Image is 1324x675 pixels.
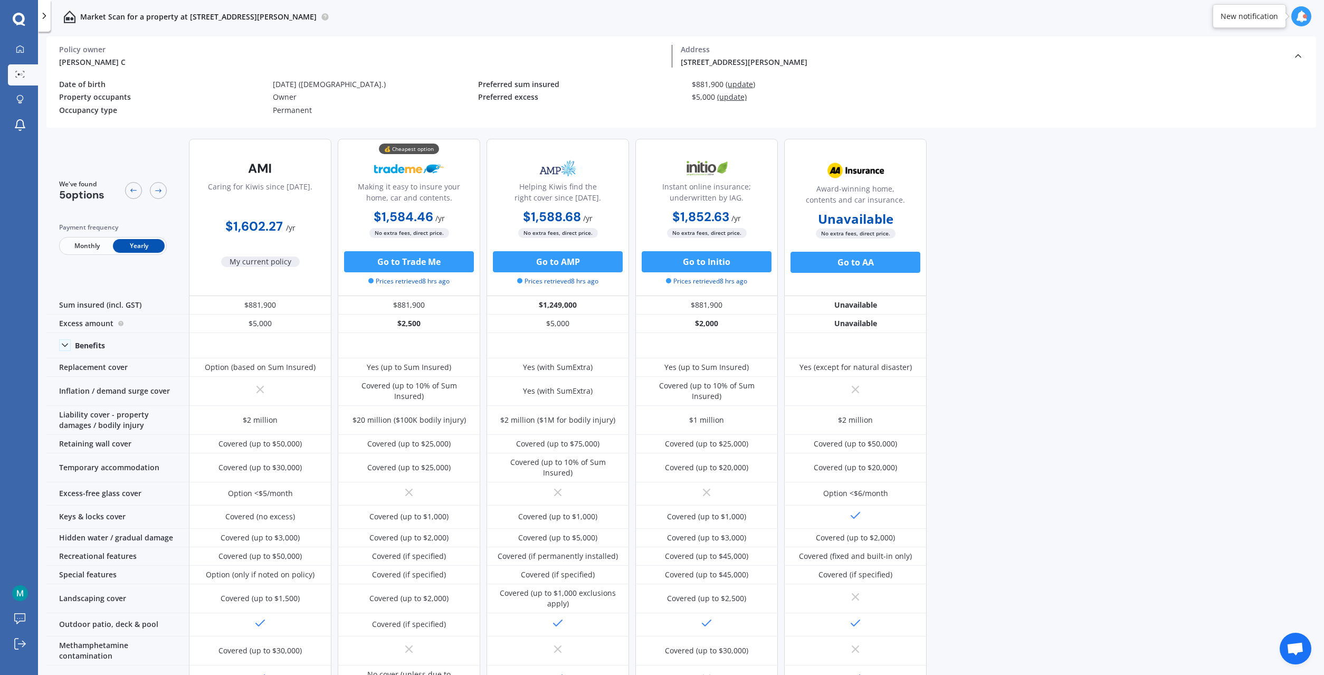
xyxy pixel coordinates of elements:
div: Recreational features [46,547,189,566]
div: Covered (up to 10% of Sum Insured) [494,457,621,478]
div: Covered (fixed and built-in only) [799,551,912,562]
div: Yes (up to Sum Insured) [367,362,451,373]
div: Inflation / demand surge cover [46,377,189,406]
div: Owner [273,93,478,102]
span: (update) [726,79,755,89]
div: Covered (up to $1,000) [369,511,449,522]
div: Covered (up to $2,000) [816,533,895,543]
div: Covered (up to $2,000) [369,533,449,543]
button: Go to Trade Me [344,251,474,272]
img: AA.webp [821,157,890,184]
div: Option (only if noted on policy) [206,569,315,580]
span: No extra fees, direct price. [518,228,598,238]
div: 💰 Cheapest option [379,144,439,154]
img: Initio.webp [672,155,741,182]
div: Caring for Kiwis since [DATE]. [208,181,312,207]
div: Methamphetamine contamination [46,636,189,666]
div: Covered (up to $5,000) [518,533,597,543]
img: home-and-contents.b802091223b8502ef2dd.svg [63,11,76,23]
div: Payment frequency [59,222,167,233]
span: No extra fees, direct price. [369,228,449,238]
div: Benefits [75,341,105,350]
span: (update) [717,92,747,102]
div: Liability cover - property damages / bodily injury [46,406,189,435]
a: Open chat [1280,633,1311,664]
div: Covered (up to $50,000) [814,439,897,449]
div: Address [681,45,1285,54]
div: Replacement cover [46,358,189,377]
span: / yr [583,213,593,223]
div: Making it easy to insure your home, car and contents. [347,181,471,207]
b: $1,588.68 [523,208,581,225]
div: Covered (up to 10% of Sum Insured) [346,381,472,402]
img: AMI-text-1.webp [225,155,295,182]
div: Date of birth [59,80,264,89]
b: Unavailable [818,214,893,224]
div: Covered (up to $50,000) [218,439,302,449]
div: [STREET_ADDRESS][PERSON_NAME] [681,56,1285,68]
span: Monthly [61,239,113,253]
span: Yearly [113,239,165,253]
div: Covered (up to $50,000) [218,551,302,562]
div: $881,900 [692,80,897,89]
div: Covered (up to $30,000) [665,645,748,656]
div: Excess-free glass cover [46,482,189,506]
div: Property occupants [59,93,264,102]
div: $881,900 [635,296,778,315]
img: AMP.webp [523,155,593,182]
div: Retaining wall cover [46,435,189,453]
div: $20 million ($100K bodily injury) [353,415,466,425]
div: $2 million [243,415,278,425]
div: $2,500 [338,315,480,333]
button: Go to AMP [493,251,623,272]
img: Trademe.webp [374,155,444,182]
span: Prices retrieved 8 hrs ago [368,277,450,286]
div: Excess amount [46,315,189,333]
div: Outdoor patio, deck & pool [46,613,189,636]
span: / yr [286,223,296,233]
div: Keys & locks cover [46,506,189,529]
div: Unavailable [784,315,927,333]
div: Covered (up to $1,000) [667,511,746,522]
div: Occupancy type [59,106,264,115]
b: $1,584.46 [374,208,433,225]
div: Helping Kiwis find the right cover since [DATE]. [496,181,620,207]
span: / yr [731,213,741,223]
div: Option (based on Sum Insured) [205,362,316,373]
div: Option <$5/month [228,488,293,499]
div: $2 million [838,415,873,425]
div: Option <$6/month [823,488,888,499]
div: Covered (up to $45,000) [665,551,748,562]
div: Award-winning home, contents and car insurance. [793,183,918,210]
div: Special features [46,566,189,584]
span: Prices retrieved 8 hrs ago [517,277,598,286]
div: Yes (with SumExtra) [523,362,593,373]
div: Covered (up to $75,000) [516,439,599,449]
p: Market Scan for a property at [STREET_ADDRESS][PERSON_NAME] [80,12,317,22]
div: New notification [1221,11,1278,22]
div: Temporary accommodation [46,453,189,482]
div: Covered (up to $20,000) [665,462,748,473]
div: Covered (up to $20,000) [814,462,897,473]
div: Preferred excess [478,93,683,102]
div: Instant online insurance; underwritten by IAG. [644,181,769,207]
div: Covered (up to $2,000) [369,593,449,604]
div: $1,249,000 [487,296,629,315]
div: Covered (up to $30,000) [218,462,302,473]
span: My current policy [221,256,300,267]
span: No extra fees, direct price. [816,229,896,239]
div: [DATE] ([DEMOGRAPHIC_DATA].) [273,80,478,89]
span: No extra fees, direct price. [667,228,747,238]
div: Covered (if specified) [818,569,892,580]
div: Covered (up to $1,000 exclusions apply) [494,588,621,609]
div: Covered (if permanently installed) [498,551,618,562]
div: $5,000 [487,315,629,333]
div: Covered (if specified) [372,569,446,580]
div: Covered (if specified) [521,569,595,580]
div: Covered (up to $3,000) [667,533,746,543]
div: Covered (up to $45,000) [665,569,748,580]
span: 5 options [59,188,104,202]
div: Hidden water / gradual damage [46,529,189,547]
div: $2 million ($1M for bodily injury) [500,415,615,425]
span: Prices retrieved 8 hrs ago [666,277,747,286]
